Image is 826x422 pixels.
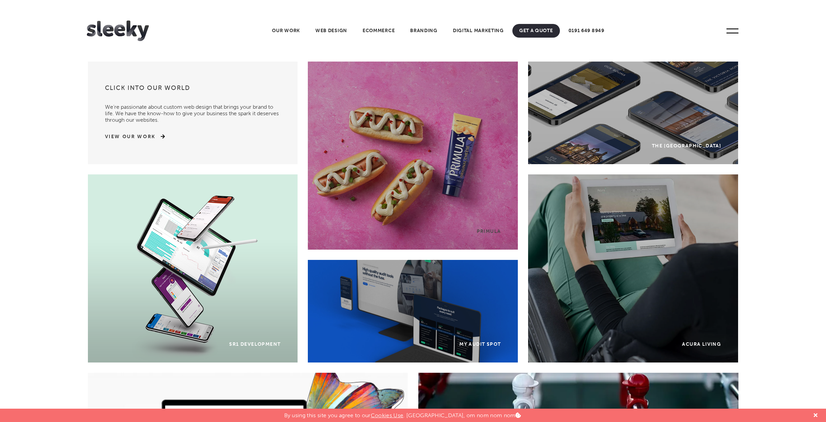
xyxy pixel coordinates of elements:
a: Cookies Use [371,412,404,419]
div: SR1 Development [229,341,280,347]
p: We’re passionate about custom web design that brings your brand to life. We have the know-how to ... [105,97,281,123]
div: The [GEOGRAPHIC_DATA] [652,143,721,149]
a: The [GEOGRAPHIC_DATA] [528,62,738,164]
a: Our Work [265,24,307,38]
h3: Click into our world [105,84,281,97]
a: Acura Living [528,174,738,362]
p: By using this site you agree to our . [GEOGRAPHIC_DATA], om nom nom nom [284,409,521,419]
a: View Our Work [105,133,156,140]
div: Acura Living [682,341,721,347]
img: arrow [156,134,165,139]
a: My Audit Spot [308,260,518,362]
a: Get A Quote [512,24,560,38]
a: Digital Marketing [446,24,511,38]
a: SR1 Development Background SR1 Development SR1 Development SR1 Development SR1 Development Gradie... [88,174,298,362]
a: Primula [308,62,518,250]
a: 0191 649 8949 [562,24,611,38]
div: Primula [477,228,501,234]
a: Branding [403,24,444,38]
div: My Audit Spot [459,341,501,347]
img: Sleeky Web Design Newcastle [87,21,149,41]
a: Web Design [309,24,354,38]
a: Ecommerce [356,24,402,38]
